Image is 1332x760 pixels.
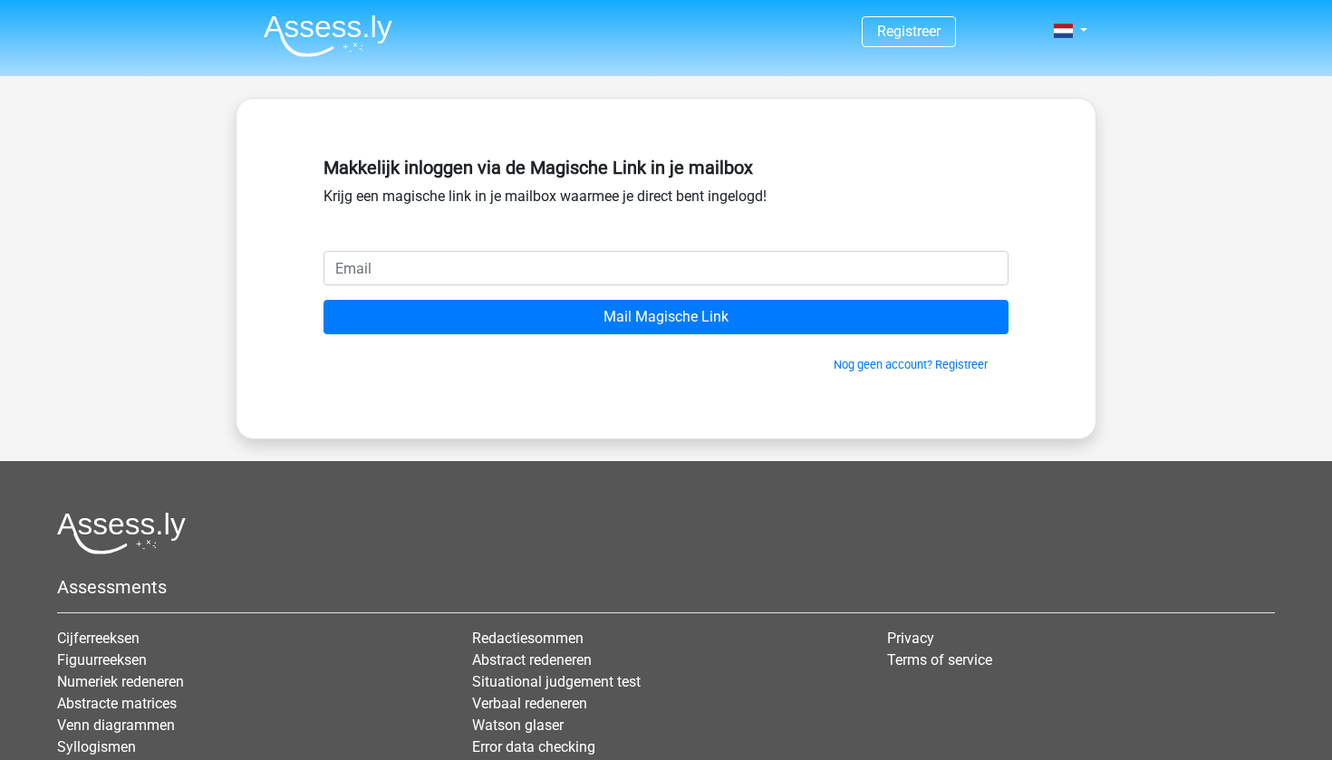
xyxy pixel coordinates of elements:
[57,717,175,734] a: Venn diagrammen
[472,717,564,734] a: Watson glaser
[472,630,584,647] a: Redactiesommen
[57,576,1275,598] h5: Assessments
[57,738,136,755] a: Syllogismen
[472,738,595,755] a: Error data checking
[472,651,592,669] a: Abstract redeneren
[323,157,1009,178] h5: Makkelijk inloggen via de Magische Link in je mailbox
[472,695,587,712] a: Verbaal redeneren
[57,673,184,690] a: Numeriek redeneren
[323,149,1009,251] div: Krijg een magische link in je mailbox waarmee je direct bent ingelogd!
[264,14,392,57] img: Assessly
[323,251,1009,285] input: Email
[57,630,140,647] a: Cijferreeksen
[472,673,641,690] a: Situational judgement test
[323,300,1009,334] input: Mail Magische Link
[834,358,988,371] a: Nog geen account? Registreer
[887,630,934,647] a: Privacy
[887,651,992,669] a: Terms of service
[877,23,941,40] a: Registreer
[57,651,147,669] a: Figuurreeksen
[57,512,186,554] img: Assessly logo
[57,695,177,712] a: Abstracte matrices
